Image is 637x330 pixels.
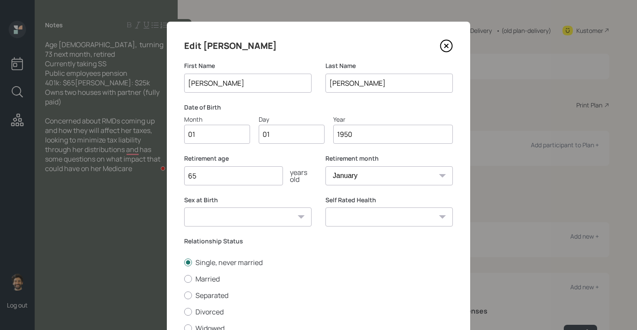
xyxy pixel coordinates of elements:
label: Relationship Status [184,237,453,246]
label: Married [184,274,453,284]
input: Year [333,125,453,144]
label: Sex at Birth [184,196,312,204]
label: Retirement month [325,154,453,163]
h4: Edit [PERSON_NAME] [184,39,277,53]
input: Day [259,125,325,144]
label: Divorced [184,307,453,317]
div: Year [333,115,453,124]
div: years old [283,169,312,183]
label: First Name [184,61,312,70]
label: Retirement age [184,154,312,163]
label: Self Rated Health [325,196,453,204]
div: Day [259,115,325,124]
label: Date of Birth [184,103,453,112]
label: Single, never married [184,258,453,267]
label: Separated [184,291,453,300]
div: Month [184,115,250,124]
input: Month [184,125,250,144]
label: Last Name [325,61,453,70]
